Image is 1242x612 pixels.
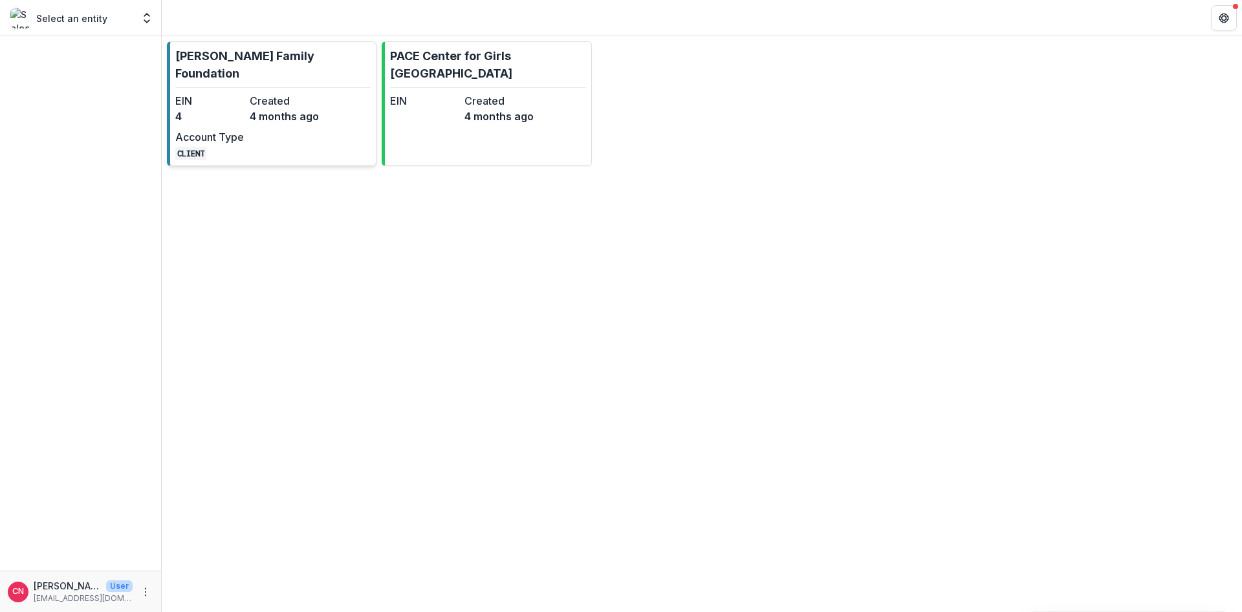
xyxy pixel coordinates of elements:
[175,129,245,145] dt: Account Type
[167,41,376,166] a: [PERSON_NAME] Family FoundationEIN4Created4 months agoAccount TypeCLIENT
[12,587,24,596] div: Carol Nieves
[138,584,153,600] button: More
[106,580,133,592] p: User
[34,579,101,593] p: [PERSON_NAME]
[175,109,245,124] dd: 4
[390,93,459,109] dt: EIN
[464,109,534,124] dd: 4 months ago
[382,41,591,166] a: PACE Center for Girls [GEOGRAPHIC_DATA]EINCreated4 months ago
[36,12,107,25] p: Select an entity
[10,8,31,28] img: Select an entity
[390,47,585,82] p: PACE Center for Girls [GEOGRAPHIC_DATA]
[175,93,245,109] dt: EIN
[175,147,206,160] code: CLIENT
[250,109,319,124] dd: 4 months ago
[1211,5,1237,31] button: Get Help
[34,593,133,604] p: [EMAIL_ADDRESS][DOMAIN_NAME]
[175,47,371,82] p: [PERSON_NAME] Family Foundation
[138,5,156,31] button: Open entity switcher
[250,93,319,109] dt: Created
[464,93,534,109] dt: Created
